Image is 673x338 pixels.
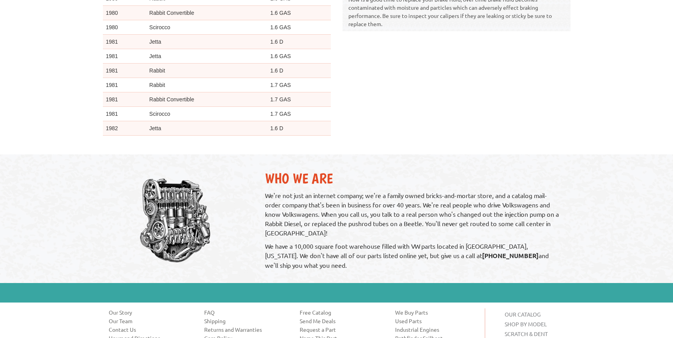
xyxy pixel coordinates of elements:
[395,326,479,333] a: Industrial Engines
[146,35,267,49] td: Jetta
[300,317,383,325] a: Send Me Deals
[265,170,562,187] h2: Who We Are
[103,78,147,92] td: 1981
[267,107,330,121] td: 1.7 GAS
[267,136,330,150] td: 1.7 GAS
[146,49,267,64] td: Jetta
[267,92,330,107] td: 1.7 GAS
[146,6,267,20] td: Rabbit Convertible
[109,326,193,333] a: Contact Us
[146,20,267,35] td: Scirocco
[267,78,330,92] td: 1.7 GAS
[267,35,330,49] td: 1.6 D
[204,308,288,316] a: FAQ
[300,308,383,316] a: Free Catalog
[395,317,479,325] a: Used Parts
[395,308,479,316] a: We Buy Parts
[482,251,539,260] strong: [PHONE_NUMBER]
[103,121,147,136] td: 1982
[103,6,147,20] td: 1980
[103,107,147,121] td: 1981
[109,317,193,325] a: Our Team
[267,49,330,64] td: 1.6 GAS
[146,136,267,150] td: Jetta
[265,241,562,270] p: We have a 10,000 square foot warehouse filled with VW parts located in [GEOGRAPHIC_DATA], [US_STA...
[505,320,547,327] a: SHOP BY MODEL
[300,326,383,333] a: Request a Part
[505,311,541,318] a: OUR CATALOG
[103,64,147,78] td: 1981
[103,136,147,150] td: 1982
[103,49,147,64] td: 1981
[103,35,147,49] td: 1981
[267,20,330,35] td: 1.6 GAS
[267,6,330,20] td: 1.6 GAS
[146,78,267,92] td: Rabbit
[505,330,548,337] a: SCRATCH & DENT
[109,308,193,316] a: Our Story
[146,121,267,136] td: Jetta
[267,121,330,136] td: 1.6 D
[146,64,267,78] td: Rabbit
[204,326,288,333] a: Returns and Warranties
[146,107,267,121] td: Scirocco
[265,191,562,237] p: We're not just an internet company; we're a family owned bricks-and-mortar store, and a catalog m...
[103,20,147,35] td: 1980
[204,317,288,325] a: Shipping
[267,64,330,78] td: 1.6 D
[103,92,147,107] td: 1981
[146,92,267,107] td: Rabbit Convertible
